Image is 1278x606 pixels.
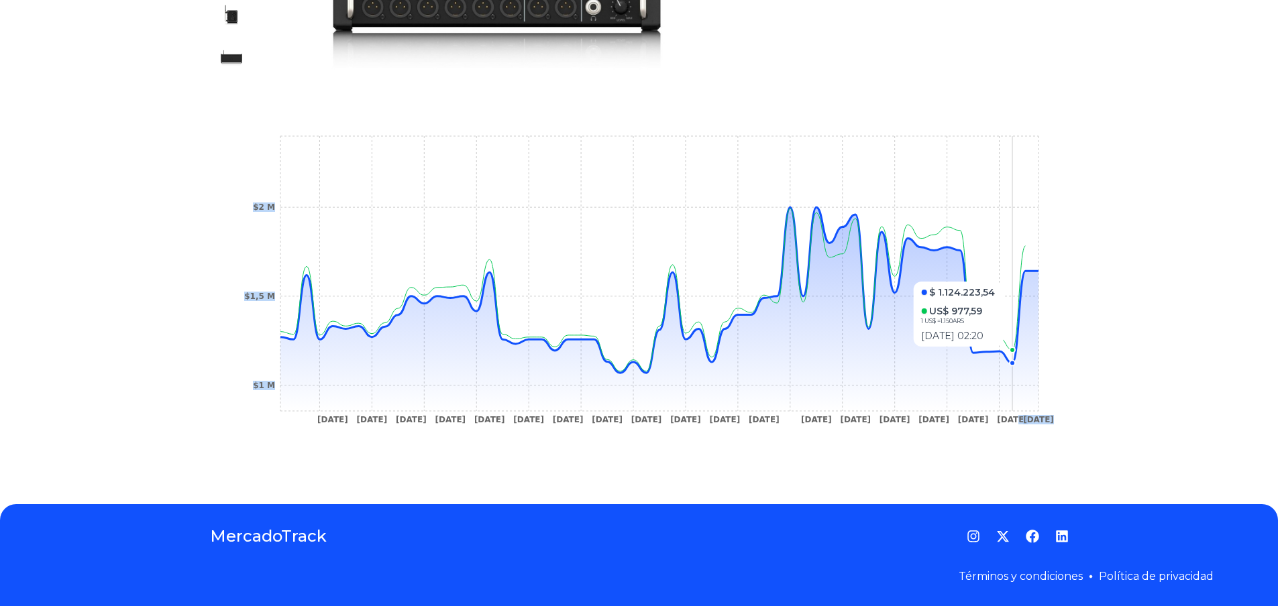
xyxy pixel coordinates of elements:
tspan: [DATE] [879,415,910,424]
img: Consola Behringer XR18 X Air de mezcla 220V [221,47,242,68]
tspan: [DATE] [592,415,623,424]
tspan: [DATE] [800,415,831,424]
tspan: [DATE] [513,415,544,424]
tspan: [DATE] [749,415,780,424]
a: Facebook [1026,530,1039,543]
a: Twitter [996,530,1010,543]
tspan: [DATE] [997,415,1028,424]
tspan: [DATE] [435,415,466,424]
tspan: [DATE] [317,415,348,424]
tspan: [DATE] [918,415,949,424]
tspan: [DATE] [631,415,661,424]
tspan: [DATE] [356,415,387,424]
tspan: [DATE] [670,415,701,424]
img: Consola Behringer XR18 X Air de mezcla 220V [221,4,242,25]
a: LinkedIn [1055,530,1069,543]
tspan: [DATE] [552,415,583,424]
a: Política de privacidad [1099,570,1214,583]
tspan: [DATE] [709,415,740,424]
tspan: [DATE] [840,415,871,424]
tspan: [DATE] [395,415,426,424]
tspan: [DATE] [957,415,988,424]
a: MercadoTrack [210,526,327,547]
tspan: $1 M [253,381,275,390]
a: Instagram [967,530,980,543]
tspan: $2 M [253,202,275,212]
tspan: [DATE] [1023,415,1054,424]
a: Términos y condiciones [959,570,1083,583]
tspan: [DATE] [474,415,504,424]
tspan: $1,5 M [244,292,275,301]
